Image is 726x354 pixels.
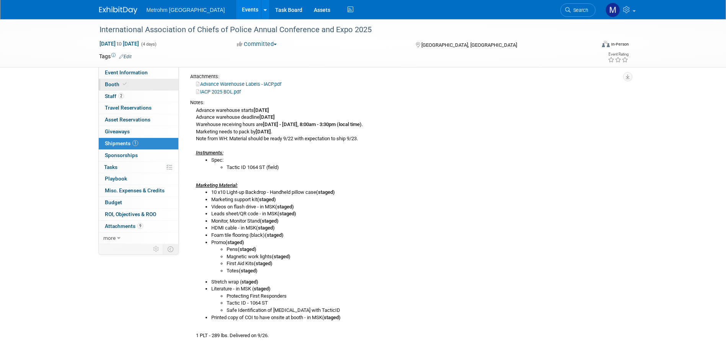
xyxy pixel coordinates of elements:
[227,267,622,275] li: Totes
[105,128,130,134] span: Giveaways
[105,223,143,229] span: Attachments
[602,41,610,47] img: Format-Inperson.png
[227,253,622,261] li: Magnetic work lights
[608,52,628,56] div: Event Rating
[105,211,156,217] span: ROI, Objectives & ROO
[316,189,335,195] b: (staged)
[99,114,178,126] a: Asset Reservations
[190,73,622,80] div: Attachments:
[275,204,294,210] b: (staged)
[105,140,138,146] span: Shipments
[260,218,279,224] b: (staged)
[105,199,122,205] span: Budget
[99,173,178,185] a: Playbook
[227,260,622,267] li: First Aid Kits
[254,286,271,292] b: staged)
[257,197,276,202] b: (staged)
[97,23,584,37] div: International Association of Chiefs of Police Annual Conference and Expo 2025
[150,244,163,254] td: Personalize Event Tab Strip
[137,223,143,229] span: 9
[227,307,622,314] li: Safe Identification of [MEDICAL_DATA] with TacticID
[196,182,238,188] u: Marketing Material:
[211,203,622,211] li: Videos on flash drive - in MSK
[272,254,290,259] b: (staged)
[99,150,178,161] a: Sponsorships
[140,42,157,47] span: (4 days)
[254,261,272,266] b: (staged)
[259,114,275,120] b: [DATE]
[118,93,124,99] span: 2
[190,106,622,339] div: Advance warehouse starts Advance warehouse deadline Warehouse receiving hours are . Marketing nee...
[211,314,622,321] li: Printed copy of COI to have onsite at booth - in MSK(
[227,293,622,300] li: Protecting First Responders
[605,3,620,17] img: Michelle Simoes
[211,285,622,314] li: Literature - in MSK (
[196,81,281,87] a: Advance Warehouse Labels - IACP.pdf
[99,197,178,208] a: Budget
[99,126,178,138] a: Giveaways
[277,211,296,216] b: (staged)
[225,239,244,245] b: (staged)
[99,79,178,90] a: Booth
[99,185,178,197] a: Misc. Expenses & Credits
[190,99,622,106] div: Notes:
[241,279,258,285] b: staged)
[196,89,241,95] a: IACP 2025 BOL.pdf
[211,279,622,286] li: Stretch wrap (
[103,235,116,241] span: more
[99,52,132,60] td: Tags
[99,162,178,173] a: Tasks
[105,105,152,111] span: Travel Reservations
[211,210,622,218] li: Leads sheet/QR code - in MSK
[99,233,178,244] a: more
[239,268,258,274] b: (staged)
[99,40,139,47] span: [DATE] [DATE]
[105,81,128,87] span: Booth
[147,7,225,13] span: Metrohm [GEOGRAPHIC_DATA]
[211,239,622,275] li: Promo
[254,107,269,113] b: [DATE]
[263,121,362,127] b: [DATE] - [DATE], 8:00am - 3:30pm (local time)
[163,244,178,254] td: Toggle Event Tabs
[234,40,280,48] button: Committed
[105,93,124,99] span: Staff
[132,140,138,146] span: 1
[227,300,622,307] li: Tactic ID - 1064 ST
[211,196,622,203] li: Marketing support kit
[105,152,138,158] span: Sponsorships
[105,175,127,182] span: Playbook
[119,54,132,59] a: Edit
[105,116,150,123] span: Asset Reservations
[211,232,622,239] li: Foam tile flooring (black)
[99,102,178,114] a: Travel Reservations
[421,42,517,48] span: [GEOGRAPHIC_DATA], [GEOGRAPHIC_DATA]
[99,209,178,220] a: ROI, Objectives & ROO
[611,41,629,47] div: In-Person
[560,3,595,17] a: Search
[227,246,622,253] li: Pens
[256,225,275,231] b: (staged)
[123,82,127,86] i: Booth reservation complete
[550,40,629,51] div: Event Format
[105,187,165,193] span: Misc. Expenses & Credits
[105,69,148,75] span: Event Information
[238,246,256,252] b: (staged)
[211,189,622,196] li: 10 x10 Light-up Backdrop - Handheld pillow case
[265,232,284,238] b: (staged)
[256,129,271,134] b: [DATE]
[99,67,178,79] a: Event Information
[211,157,622,171] li: Spec:
[196,150,224,156] i: Instruments:
[99,138,178,149] a: Shipments1
[324,315,341,320] b: staged)
[99,221,178,232] a: Attachments9
[99,91,178,102] a: Staff2
[211,218,622,225] li: Monitor, Monitor Stand
[104,164,117,170] span: Tasks
[211,225,622,232] li: HDMI cable - in MSK
[99,7,137,14] img: ExhibitDay
[571,7,588,13] span: Search
[116,41,123,47] span: to
[227,164,622,171] li: Tactic ID 1064 ST (field)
